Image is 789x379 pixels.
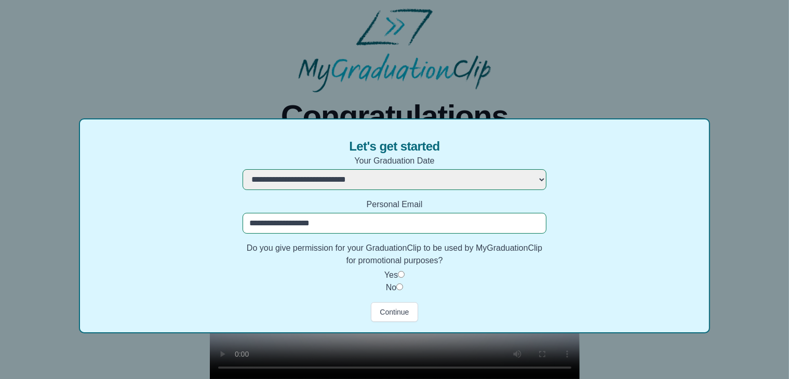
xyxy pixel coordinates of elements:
label: Your Graduation Date [243,155,547,167]
label: Yes [384,270,398,279]
label: No [386,283,396,292]
span: Let's get started [349,138,439,155]
button: Continue [371,302,418,322]
label: Personal Email [243,198,547,211]
label: Do you give permission for your GraduationClip to be used by MyGraduationClip for promotional pur... [243,242,547,267]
